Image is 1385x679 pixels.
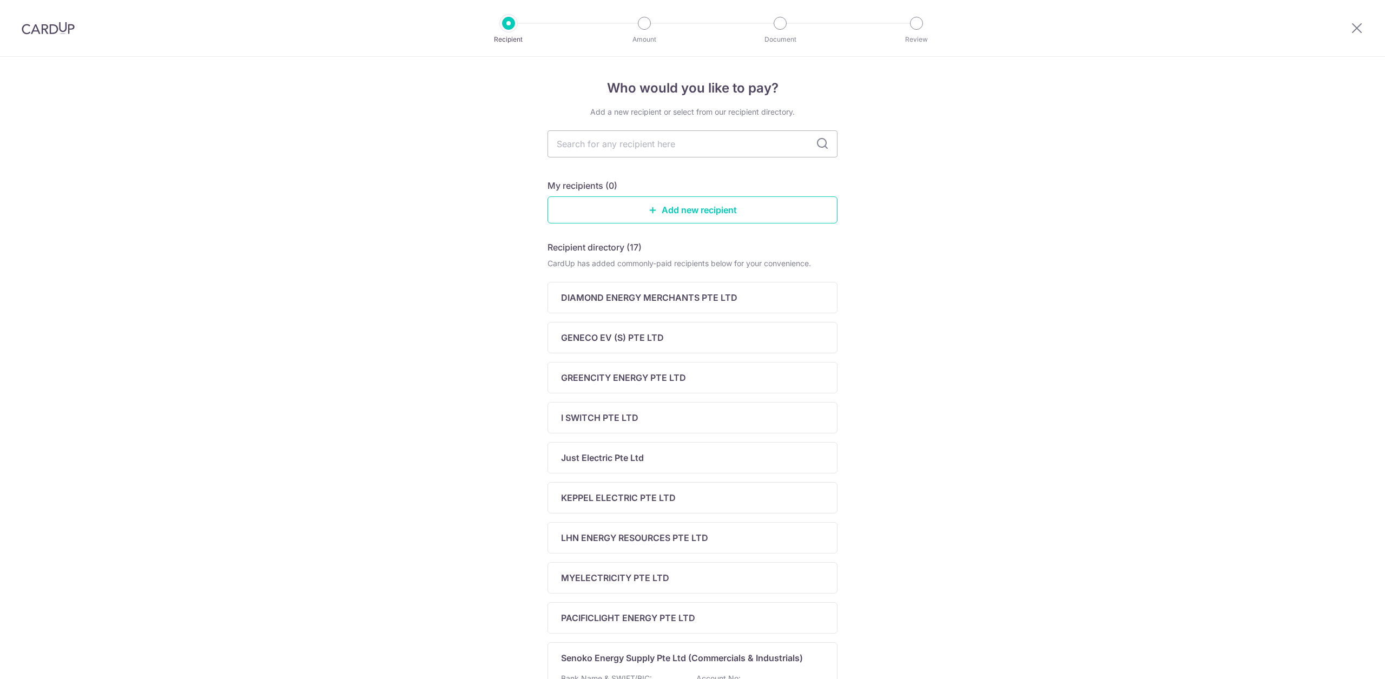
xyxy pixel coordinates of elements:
img: CardUp [22,22,75,35]
h5: Recipient directory (17) [548,241,642,254]
p: Review [876,34,957,45]
p: Just Electric Pte Ltd [561,451,644,464]
p: Amount [604,34,684,45]
iframe: Opens a widget where you can find more information [1315,647,1374,674]
h4: Who would you like to pay? [548,78,837,98]
p: Recipient [469,34,549,45]
p: Senoko Energy Supply Pte Ltd (Commercials & Industrials) [561,651,803,664]
p: PACIFICLIGHT ENERGY PTE LTD [561,611,695,624]
div: Add a new recipient or select from our recipient directory. [548,107,837,117]
input: Search for any recipient here [548,130,837,157]
div: CardUp has added commonly-paid recipients below for your convenience. [548,258,837,269]
a: Add new recipient [548,196,837,223]
p: LHN ENERGY RESOURCES PTE LTD [561,531,708,544]
p: Document [740,34,820,45]
p: MYELECTRICITY PTE LTD [561,571,669,584]
p: I SWITCH PTE LTD [561,411,638,424]
p: GREENCITY ENERGY PTE LTD [561,371,686,384]
p: DIAMOND ENERGY MERCHANTS PTE LTD [561,291,737,304]
h5: My recipients (0) [548,179,617,192]
p: GENECO EV (S) PTE LTD [561,331,664,344]
p: KEPPEL ELECTRIC PTE LTD [561,491,676,504]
